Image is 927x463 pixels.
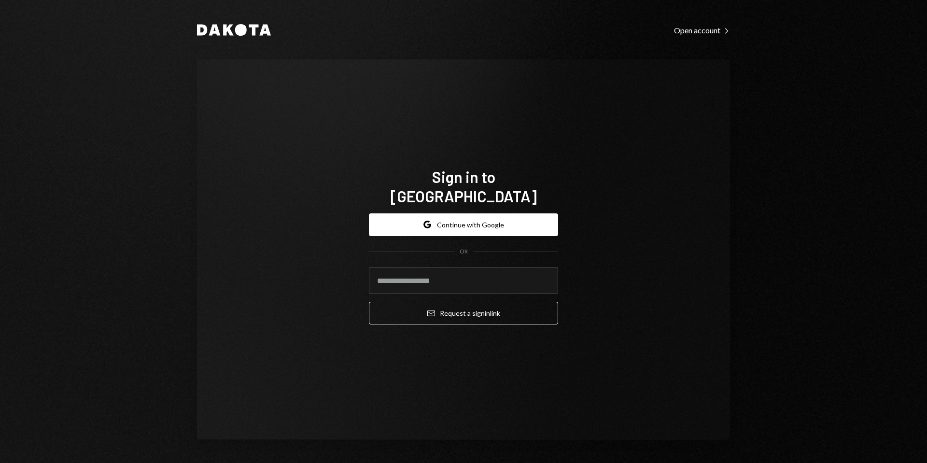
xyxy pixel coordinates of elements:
button: Continue with Google [369,213,558,236]
div: OR [460,248,468,256]
button: Request a signinlink [369,302,558,324]
a: Open account [674,25,730,35]
div: Open account [674,26,730,35]
h1: Sign in to [GEOGRAPHIC_DATA] [369,167,558,206]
